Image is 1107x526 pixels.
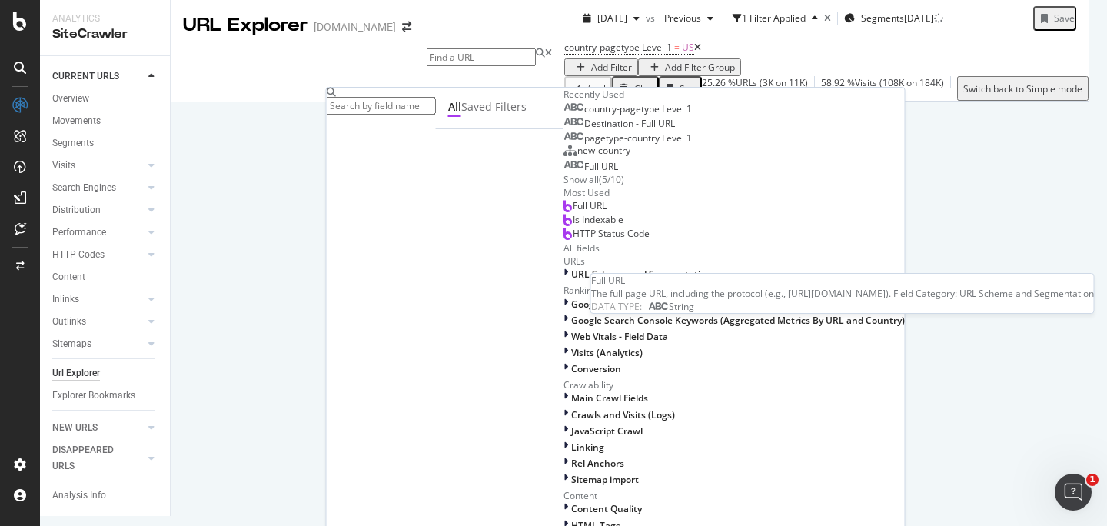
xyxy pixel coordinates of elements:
a: Inlinks [52,291,144,308]
span: JavaScript Crawl [571,424,643,438]
span: Conversion [571,362,621,375]
div: arrow-right-arrow-left [402,22,411,32]
div: Performance [52,225,106,241]
input: Find a URL [427,48,536,66]
button: Add Filter Group [638,58,741,76]
div: Explorer Bookmarks [52,388,135,404]
a: Explorer Bookmarks [52,388,159,404]
span: Is Indexable [573,213,623,226]
div: [DATE] [904,12,934,25]
span: Sitemap import [571,473,639,486]
a: HTTP Codes [52,247,144,263]
div: Search Engines [52,180,116,196]
div: Recently Used [563,88,905,101]
a: NEW URLS [52,420,144,436]
div: Segments [52,135,94,151]
div: DISAPPEARED URLS [52,442,130,474]
span: US [682,41,694,54]
a: Distribution [52,202,144,218]
div: 25.26 % URLs ( 3K on 11K ) [702,76,808,101]
div: Saved Filters [461,99,527,115]
span: HTTP Status Code [573,227,650,240]
div: SiteCrawler [52,25,158,43]
div: Full URL [591,274,1094,287]
div: times [824,14,831,23]
a: Outlinks [52,314,144,330]
span: = [674,41,680,54]
iframe: Intercom live chat [1055,474,1092,511]
div: [DOMAIN_NAME] [314,19,396,35]
div: Show all [563,173,599,186]
a: Movements [52,113,159,129]
span: Linking [571,441,604,454]
span: String [669,300,694,313]
div: Switch back to Simple mode [963,82,1082,95]
div: CURRENT URLS [52,68,119,85]
a: Url Explorer [52,365,159,381]
div: Inlinks [52,291,79,308]
span: Rel Anchors [571,457,624,470]
div: Save [1054,12,1075,25]
div: URLs [563,255,905,268]
span: vs [646,12,658,25]
a: Segments [52,135,159,151]
a: Sitemaps [52,336,144,352]
div: The full page URL, including the protocol (e.g., [URL][DOMAIN_NAME]). Field Category: URL Scheme ... [591,287,1094,300]
div: 58.92 % Visits ( 108K on 184K ) [821,76,944,101]
div: Analytics [52,12,158,25]
span: 2025 Aug. 3rd [597,12,627,25]
div: URL Explorer [183,12,307,38]
button: Previous [658,6,720,31]
button: Apply [564,76,612,101]
button: Segments[DATE] [844,6,934,31]
div: Content [52,269,85,285]
span: country-pagetype Level 1 [564,41,672,54]
div: Clear [634,82,657,95]
div: Apply [587,82,610,95]
span: country-pagetype Level 1 [584,102,692,115]
div: Content [563,489,905,502]
span: Web Vitals - Field Data [571,330,668,343]
a: Performance [52,225,144,241]
button: Add Filter [564,58,638,76]
div: Distribution [52,202,101,218]
div: HTTP Codes [52,247,105,263]
a: DISAPPEARED URLS [52,442,144,474]
button: 1 Filter Applied [733,6,824,31]
span: Google Search Console Keywords (Aggregated Metrics By URL and Country) [571,314,905,327]
span: pagetype-country Level 1 [584,131,692,145]
div: Crawlability [563,378,905,391]
div: Visits [52,158,75,174]
span: Content Quality [571,502,642,515]
button: Save [659,76,702,101]
button: Clear [612,76,659,101]
div: Url Explorer [52,365,100,381]
div: Add Filter Group [665,61,735,74]
a: Content [52,269,159,285]
input: Search by field name [327,97,436,115]
span: Crawls and Visits (Logs) [571,408,675,421]
a: Search Engines [52,180,144,196]
div: All [448,99,461,115]
div: Sitemaps [52,336,91,352]
div: Analysis Info [52,488,106,504]
div: NEW URLS [52,420,98,436]
div: ( 5 / 10 ) [599,173,624,186]
a: CURRENT URLS [52,68,144,85]
div: Movements [52,113,101,129]
span: Visits (Analytics) [571,346,643,359]
button: [DATE] [577,6,646,31]
div: Most Used [563,186,905,199]
span: Full URL [584,160,618,173]
div: Overview [52,91,89,107]
a: Analysis Info [52,488,159,504]
span: Segments [861,12,904,25]
a: Overview [52,91,159,107]
span: DATA TYPE: [591,300,642,313]
a: Visits [52,158,144,174]
span: Main Crawl Fields [571,391,648,404]
span: 1 [1086,474,1099,486]
span: URL Scheme and Segmentation [571,268,712,281]
span: Full URL [573,199,607,212]
div: Outlinks [52,314,86,330]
